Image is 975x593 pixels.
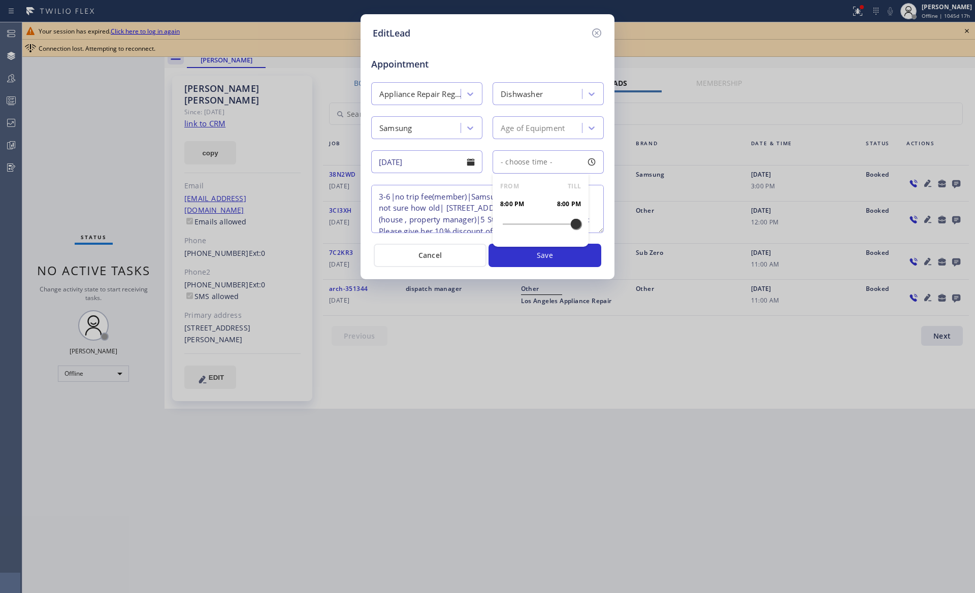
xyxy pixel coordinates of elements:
[371,185,604,233] textarea: 3-6|no trip fee(member)|Samsung dishwasher it's leaking not sure how old| [STREET_ADDRESS][PERSON...
[371,150,482,173] input: - choose date -
[557,199,581,209] span: 8:00 PM
[379,122,412,134] div: Samsung
[568,181,581,191] span: TILL
[500,181,519,191] span: FROM
[500,199,524,209] span: 8:00 PM
[379,88,462,100] div: Appliance Repair Regular
[489,244,601,267] button: Save
[501,122,565,134] div: Age of Equipment
[373,26,410,40] h5: EditLead
[501,157,552,167] span: - choose time -
[501,88,543,100] div: Dishwasher
[374,244,486,267] button: Cancel
[371,57,447,71] span: Appointment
